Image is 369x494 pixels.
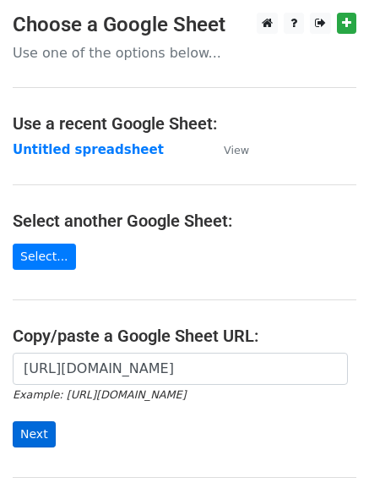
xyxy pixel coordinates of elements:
input: Next [13,421,56,447]
a: View [207,142,249,157]
input: Paste your Google Sheet URL here [13,353,348,385]
a: Select... [13,244,76,270]
h4: Use a recent Google Sheet: [13,113,356,134]
h3: Choose a Google Sheet [13,13,356,37]
h4: Select another Google Sheet: [13,211,356,231]
small: View [224,144,249,156]
h4: Copy/paste a Google Sheet URL: [13,326,356,346]
a: Untitled spreadsheet [13,142,164,157]
small: Example: [URL][DOMAIN_NAME] [13,388,186,401]
p: Use one of the options below... [13,44,356,62]
iframe: Chat Widget [285,413,369,494]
